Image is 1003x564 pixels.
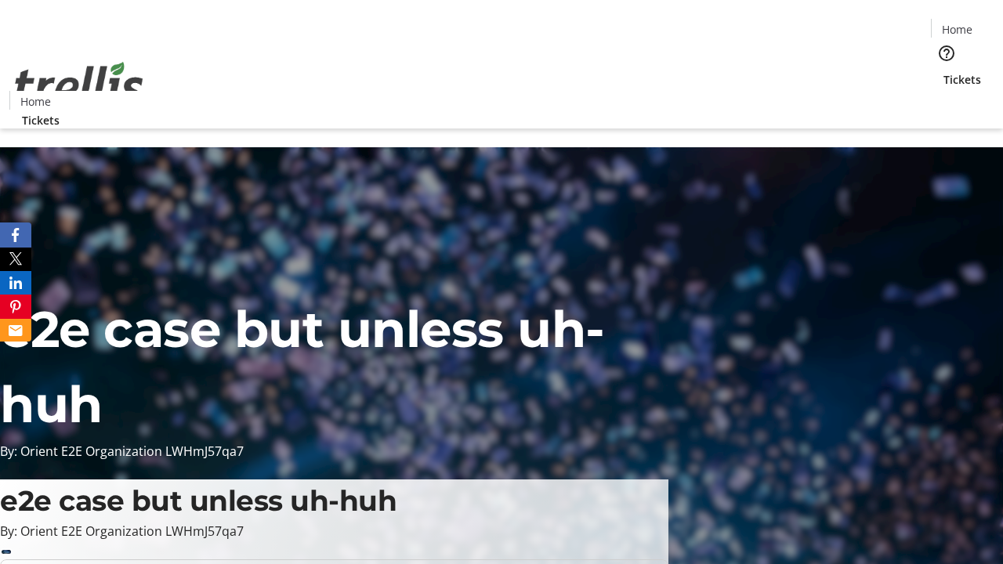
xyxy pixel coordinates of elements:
[20,93,51,110] span: Home
[9,112,72,128] a: Tickets
[22,112,60,128] span: Tickets
[942,21,972,38] span: Home
[9,45,149,123] img: Orient E2E Organization LWHmJ57qa7's Logo
[931,38,962,69] button: Help
[932,21,982,38] a: Home
[10,93,60,110] a: Home
[931,71,994,88] a: Tickets
[931,88,962,119] button: Cart
[943,71,981,88] span: Tickets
